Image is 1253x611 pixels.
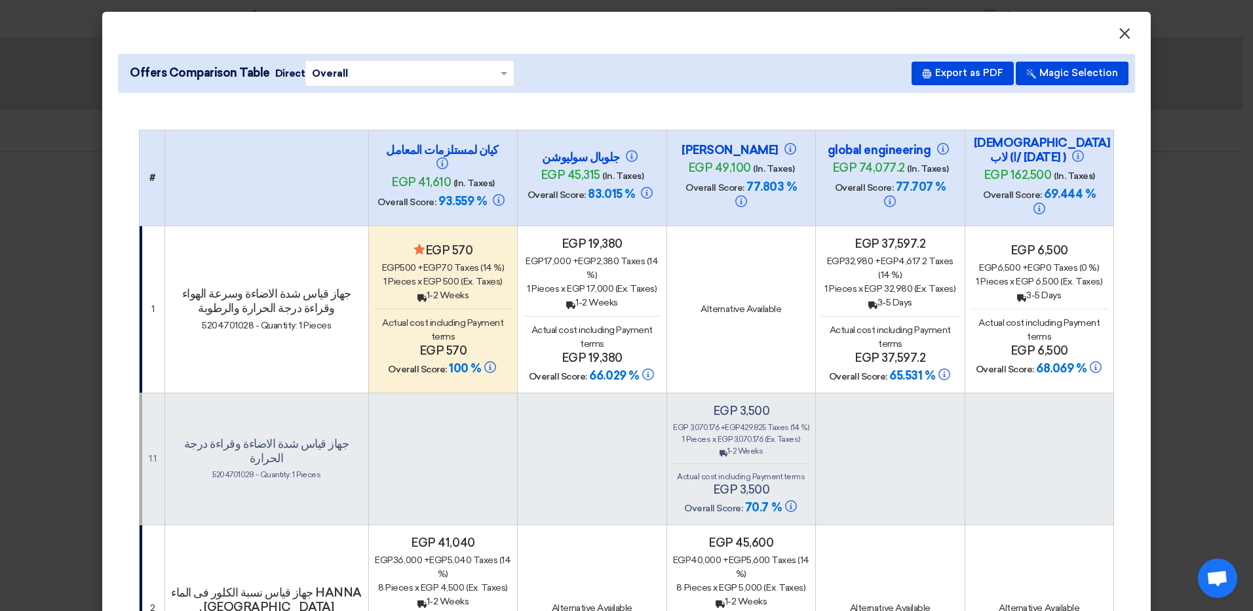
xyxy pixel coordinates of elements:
span: (Ex. Taxes) [461,276,503,287]
span: egp 500 [423,276,459,287]
button: Close [1108,21,1142,47]
span: 93.559 % [438,194,486,208]
span: egp [827,256,845,267]
span: Actual cost including Payment terms [978,317,1100,342]
span: Pieces x [980,276,1014,287]
span: 5204701028 - Quantity: 1 Pieces [212,470,320,479]
span: (Ex. Taxes) [914,283,956,294]
span: Pieces x [388,276,421,287]
span: Overall Score: [684,503,742,514]
span: egp 41,610 [391,175,451,189]
h4: جهاز قياس شدة الاضاءة وقراءة درجة الحرارة [170,437,363,465]
span: Actual cost including Payment terms [531,325,653,349]
span: Overall Score: [388,364,446,375]
span: 5204701028 - Quantity: 1 Pieces [202,320,331,331]
div: 3,070.176 + 429.825 Taxes (14 %) [672,422,810,433]
span: Pieces x [385,582,419,593]
span: Overall Score: [976,364,1034,375]
span: Overall Score: [528,189,586,201]
span: (In. Taxes) [907,163,948,174]
div: 40,000 + 5,600 Taxes (14 %) [672,553,810,581]
div: 6,500 + 0 Taxes (0 %) [971,261,1108,275]
div: 1-2 Weeks [672,595,810,608]
span: 83.015 % [588,187,634,201]
h4: egp 37,597.2 [821,237,959,251]
div: 17,000 + 2,380 Taxes (14 %) [523,254,661,282]
span: (Ex. Taxes) [466,582,508,593]
span: Pieces x [829,283,862,294]
button: Export as PDF [912,62,1014,85]
span: egp 3,070.176 [718,435,763,444]
span: 1 [682,435,685,444]
span: Offers Comparison Table [130,64,270,82]
span: Pieces x [684,582,718,593]
span: (In. Taxes) [1054,170,1095,182]
div: 3-5 Days [971,288,1108,302]
div: 1-2 Weeks [523,296,661,309]
span: 8 [378,582,384,593]
span: 77.803 % [746,180,796,194]
h4: egp 41,040 [374,536,512,550]
h4: جلوبال سوليوشن [526,150,657,165]
span: egp 74,077.2 [832,161,905,175]
h4: egp 3,500 [672,483,810,497]
span: 66.029 % [589,368,638,383]
span: egp 32,980 [864,283,912,294]
div: Alternative Available [672,302,810,316]
span: egp [382,262,400,273]
span: egp [729,555,747,566]
span: Overall Score: [685,182,744,193]
span: egp [429,555,448,566]
span: egp [881,256,899,267]
h4: egp 6,500 [971,344,1108,358]
span: 1 [824,283,828,294]
div: 500 + 70 Taxes (14 %) [374,261,512,275]
span: egp [673,555,691,566]
h4: global engineering [824,143,955,157]
div: Open chat [1198,559,1237,598]
span: 1 [383,276,387,287]
div: 3-5 Days [821,296,959,309]
td: 1.1 [140,393,165,524]
span: (In. Taxes) [453,178,495,189]
h4: egp 37,597.2 [821,351,959,365]
span: (Ex. Taxes) [1060,276,1102,287]
span: egp 45,315 [541,168,600,182]
div: 32,980 + 4,617.2 Taxes (14 %) [821,254,959,282]
span: 65.531 % [889,368,935,383]
span: egp [526,256,544,267]
span: egp [375,555,393,566]
span: Actual cost including Payment terms [677,472,805,481]
h4: [PERSON_NAME] [676,143,807,157]
span: (Ex. Taxes) [765,435,800,444]
span: Pieces x [531,283,565,294]
span: × [1118,24,1131,50]
span: 77.707 % [896,180,946,194]
span: Overall Score: [983,189,1041,201]
h4: egp 570 [374,344,512,358]
div: 1-2 Weeks [374,595,512,608]
h4: egp 570 [374,243,512,258]
span: egp 162,500 [984,168,1052,182]
span: 100 % [449,361,481,376]
span: egp 5,000 [719,582,762,593]
span: egp [423,262,442,273]
span: 68.069 % [1036,361,1086,376]
div: 1-2 Weeks [374,288,512,302]
span: (In. Taxes) [602,170,644,182]
div: 1-2 Weeks [672,445,810,457]
span: (In. Taxes) [753,163,794,174]
span: Overall Score: [829,371,887,382]
span: 70.7 % [745,500,798,515]
th: # [140,130,165,226]
h4: جهاز قياس شدة الاضاءة وسرعة الهواء وقراءة درجة الحرارة والرطوبة [170,286,363,315]
h4: كيان لمستلزمات المعامل [377,143,509,172]
span: 1 [976,276,979,287]
h4: [DEMOGRAPHIC_DATA] لاب (ا/ [DATE] ) [974,136,1105,165]
span: egp 49,100 [688,161,751,175]
button: Magic Selection [1016,62,1128,85]
span: Overall Score: [377,197,436,208]
span: egp 17,000 [567,283,613,294]
h4: egp 3,500 [672,404,810,418]
div: 36,000 + 5,040 Taxes (14 %) [374,553,512,581]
